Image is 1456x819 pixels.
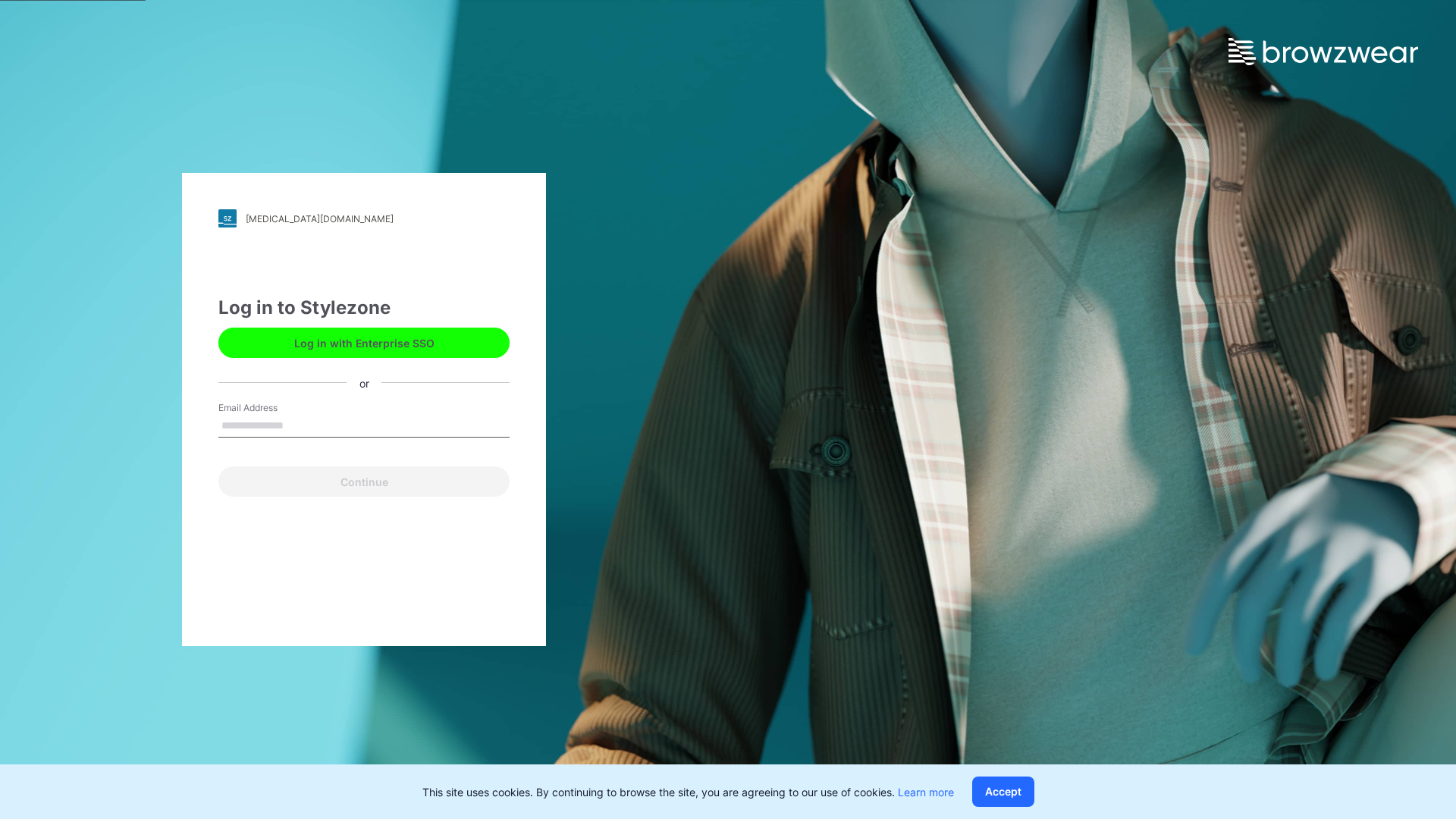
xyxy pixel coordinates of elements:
[347,375,381,391] div: or
[1228,38,1418,65] img: browzwear-logo.e42bd6dac1945053ebaf764b6aa21510.svg
[246,213,394,224] div: [MEDICAL_DATA][DOMAIN_NAME]
[218,209,237,227] img: stylezone-logo.562084cfcfab977791bfbf7441f1a819.svg
[218,401,325,415] label: Email Address
[218,209,510,227] a: [MEDICAL_DATA][DOMAIN_NAME]
[972,777,1034,807] button: Accept
[898,786,954,799] a: Learn more
[218,328,510,358] button: Log in with Enterprise SSO
[218,294,510,322] div: Log in to Stylezone
[422,784,954,800] p: This site uses cookies. By continuing to browse the site, you are agreeing to our use of cookies.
